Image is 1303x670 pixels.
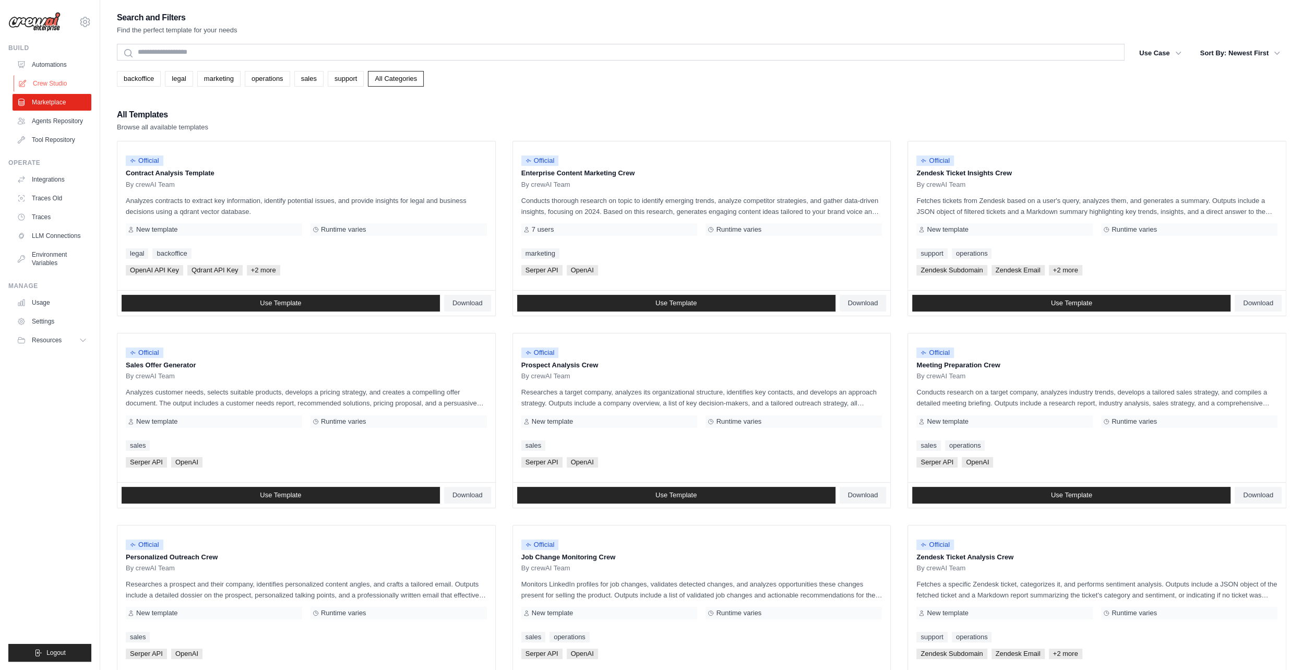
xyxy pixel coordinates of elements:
span: Download [1243,299,1273,307]
span: New template [532,417,573,426]
h2: Search and Filters [117,10,237,25]
span: Official [916,155,954,166]
span: Runtime varies [1111,609,1157,617]
p: Browse all available templates [117,122,208,133]
span: By crewAI Team [521,372,570,380]
span: Logout [46,649,66,657]
span: OpenAI API Key [126,265,183,276]
span: By crewAI Team [521,181,570,189]
span: Official [521,348,559,358]
a: operations [952,248,992,259]
span: Qdrant API Key [187,265,243,276]
a: Traces Old [13,190,91,207]
span: OpenAI [567,265,598,276]
span: Download [848,491,878,499]
a: sales [521,440,545,451]
span: Use Template [260,491,301,499]
span: Zendesk Email [991,649,1045,659]
a: Use Template [122,487,440,504]
a: backoffice [117,71,161,87]
span: OpenAI [171,649,202,659]
span: Runtime varies [321,225,366,234]
a: Use Template [517,487,835,504]
p: Personalized Outreach Crew [126,552,487,563]
a: Settings [13,313,91,330]
a: sales [521,632,545,642]
a: Download [444,487,491,504]
span: OpenAI [962,457,993,468]
span: By crewAI Team [916,372,965,380]
button: Logout [8,644,91,662]
span: Runtime varies [1111,225,1157,234]
p: Monitors LinkedIn profiles for job changes, validates detected changes, and analyzes opportunitie... [521,579,882,601]
p: Conducts thorough research on topic to identify emerging trends, analyze competitor strategies, a... [521,195,882,217]
span: Use Template [1051,491,1092,499]
a: marketing [197,71,241,87]
span: Use Template [655,299,697,307]
button: Resources [13,332,91,349]
a: Tool Repository [13,131,91,148]
span: OpenAI [567,457,598,468]
button: Sort By: Newest First [1194,44,1286,63]
span: Runtime varies [716,225,761,234]
span: Official [916,348,954,358]
span: Use Template [1051,299,1092,307]
a: support [328,71,364,87]
p: Conducts research on a target company, analyzes industry trends, develops a tailored sales strate... [916,387,1277,409]
p: Prospect Analysis Crew [521,360,882,370]
span: OpenAI [171,457,202,468]
a: operations [952,632,992,642]
a: Use Template [517,295,835,312]
span: Runtime varies [321,417,366,426]
a: Usage [13,294,91,311]
a: support [916,632,947,642]
span: Serper API [126,457,167,468]
span: OpenAI [567,649,598,659]
div: Operate [8,159,91,167]
a: Use Template [122,295,440,312]
p: Find the perfect template for your needs [117,25,237,35]
p: Researches a target company, analyzes its organizational structure, identifies key contacts, and ... [521,387,882,409]
p: Meeting Preparation Crew [916,360,1277,370]
span: Serper API [916,457,958,468]
span: Serper API [521,265,563,276]
span: Zendesk Subdomain [916,649,987,659]
p: Job Change Monitoring Crew [521,552,882,563]
span: Resources [32,336,62,344]
p: Fetches tickets from Zendesk based on a user's query, analyzes them, and generates a summary. Out... [916,195,1277,217]
p: Enterprise Content Marketing Crew [521,168,882,178]
div: Build [8,44,91,52]
span: Official [916,540,954,550]
p: Contract Analysis Template [126,168,487,178]
a: sales [294,71,324,87]
span: Download [452,491,483,499]
span: Download [1243,491,1273,499]
a: Marketplace [13,94,91,111]
p: Fetches a specific Zendesk ticket, categorizes it, and performs sentiment analysis. Outputs inclu... [916,579,1277,601]
span: Serper API [126,649,167,659]
span: By crewAI Team [916,564,965,572]
span: 7 users [532,225,554,234]
span: Download [452,299,483,307]
p: Zendesk Ticket Analysis Crew [916,552,1277,563]
a: sales [126,440,150,451]
span: New template [927,225,968,234]
a: backoffice [152,248,191,259]
button: Use Case [1133,44,1188,63]
a: Crew Studio [14,75,92,92]
a: Agents Repository [13,113,91,129]
p: Sales Offer Generator [126,360,487,370]
a: Automations [13,56,91,73]
a: legal [126,248,148,259]
p: Researches a prospect and their company, identifies personalized content angles, and crafts a tai... [126,579,487,601]
span: Runtime varies [716,417,761,426]
a: Download [444,295,491,312]
span: Runtime varies [716,609,761,617]
a: sales [126,632,150,642]
a: operations [549,632,590,642]
a: operations [245,71,290,87]
a: Integrations [13,171,91,188]
span: New template [136,417,177,426]
span: Official [521,155,559,166]
img: Logo [8,12,61,32]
